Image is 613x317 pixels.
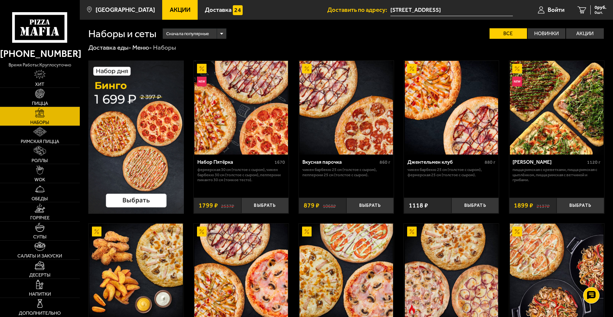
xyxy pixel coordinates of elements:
img: Вкусная парочка [299,61,393,155]
img: Острое блюдо [407,305,417,314]
a: АкционныйДжентельмен клуб [404,61,499,155]
img: Джентельмен клуб [405,61,498,155]
span: 1670 [274,159,285,165]
img: Акционный [407,64,417,73]
span: Хит [35,82,44,86]
a: АкционныйНовинкаНабор Пятёрка [194,61,289,155]
img: Акционный [512,64,522,73]
a: АкционныйНовинкаМама Миа [509,61,604,155]
label: Акции [566,28,604,39]
div: [PERSON_NAME] [513,159,585,165]
p: Чикен Барбекю 25 см (толстое с сыром), Фермерская 25 см (толстое с сыром). [407,167,495,177]
span: 879 ₽ [304,202,319,208]
p: Фермерская 30 см (толстое с сыром), Чикен Барбекю 30 см (толстое с сыром), Пепперони Пиканто 30 с... [197,167,285,183]
img: Акционный [302,64,312,73]
img: Акционный [197,64,207,73]
span: Пицца [32,101,48,106]
img: Новинка [197,77,207,86]
span: 1120 г [587,159,601,165]
a: АкционныйВкусная парочка [299,61,394,155]
img: Мама Миа [510,61,603,155]
a: Меню- [132,44,152,51]
img: Набор Пятёрка [194,61,288,155]
img: Новинка [512,77,522,86]
span: 0 руб. [595,5,606,10]
span: 860 г [380,159,390,165]
span: Войти [548,7,564,13]
span: Десерты [29,273,51,277]
s: 1068 ₽ [323,202,336,208]
s: 2137 ₽ [536,202,550,208]
button: Выбрать [451,198,499,213]
label: Новинки [528,28,565,39]
h1: Наборы и сеты [88,29,156,39]
label: Все [490,28,527,39]
span: Супы [33,234,47,239]
span: 1118 ₽ [409,202,428,208]
span: Акции [170,7,190,13]
input: Ваш адрес доставки [390,4,513,16]
button: Выбрать [346,198,394,213]
span: Наборы [30,120,49,125]
span: Сначала популярные [166,28,209,40]
span: Горячее [30,215,50,220]
span: Напитки [29,292,51,296]
span: Римская пицца [21,139,59,144]
img: Акционный [197,227,207,236]
span: Дополнительно [19,311,61,315]
span: WOK [34,177,45,182]
img: Акционный [302,227,312,236]
p: Пицца Римская с креветками, Пицца Римская с цыплёнком, Пицца Римская с ветчиной и грибами. [513,167,601,183]
img: Акционный [512,227,522,236]
span: 0 шт. [595,11,606,14]
a: Доставка еды- [88,44,131,51]
img: Акционный [407,227,417,236]
div: Вкусная парочка [302,159,378,165]
span: Доставить по адресу: [327,7,390,13]
button: Выбрать [557,198,604,213]
img: 15daf4d41897b9f0e9f617042186c801.svg [233,5,242,15]
img: Акционный [92,227,101,236]
button: Выбрать [241,198,289,213]
div: Джентельмен клуб [407,159,483,165]
span: Доставка [205,7,231,13]
span: Роллы [32,158,48,163]
span: Россия, Санкт-Петербург, улица Белы Куна, 15к4 [390,4,513,16]
span: [GEOGRAPHIC_DATA] [96,7,155,13]
div: Наборы [153,43,176,52]
span: 1799 ₽ [199,202,218,208]
span: 1899 ₽ [514,202,533,208]
s: 2537 ₽ [221,202,234,208]
p: Чикен Барбекю 25 см (толстое с сыром), Пепперони 25 см (толстое с сыром). [302,167,390,177]
span: Салаты и закуски [17,254,62,258]
div: Набор Пятёрка [197,159,273,165]
span: 880 г [485,159,495,165]
span: Обеды [32,196,48,201]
